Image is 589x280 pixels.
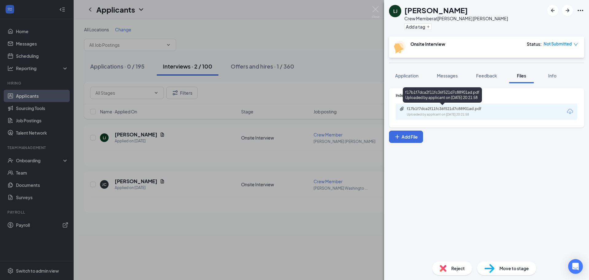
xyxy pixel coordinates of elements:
svg: Plus [426,25,430,29]
span: Feedback [476,73,497,78]
svg: Download [566,108,574,115]
span: Not Submitted [544,41,572,47]
svg: ArrowLeftNew [549,7,556,14]
div: f17b1f7dca2f11fc36f521d7c88901ad.pdf [407,106,493,111]
button: ArrowLeftNew [547,5,558,16]
div: Indeed Resume [396,93,577,98]
b: Onsite Interview [410,41,445,47]
span: down [574,42,578,47]
div: Crew Member at [PERSON_NAME] [PERSON_NAME] [404,15,508,22]
div: Status : [527,41,542,47]
span: Messages [437,73,458,78]
div: Open Intercom Messenger [568,259,583,274]
span: Move to stage [499,265,529,272]
button: PlusAdd a tag [404,23,432,30]
span: Info [548,73,556,78]
span: Application [395,73,418,78]
button: ArrowRight [562,5,573,16]
span: Files [517,73,526,78]
svg: Plus [394,134,400,140]
div: f17b1f7dca2f11fc36f521d7c88901ad.pdf Uploaded by applicant on [DATE] 20:21:58 [403,87,482,103]
h1: [PERSON_NAME] [404,5,468,15]
a: Paperclipf17b1f7dca2f11fc36f521d7c88901ad.pdfUploaded by applicant on [DATE] 20:21:58 [399,106,499,117]
div: LJ [393,8,397,14]
svg: Paperclip [399,106,404,111]
svg: ArrowRight [564,7,571,14]
span: Reject [451,265,465,272]
button: Add FilePlus [389,131,423,143]
svg: Ellipses [577,7,584,14]
div: Uploaded by applicant on [DATE] 20:21:58 [407,112,499,117]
